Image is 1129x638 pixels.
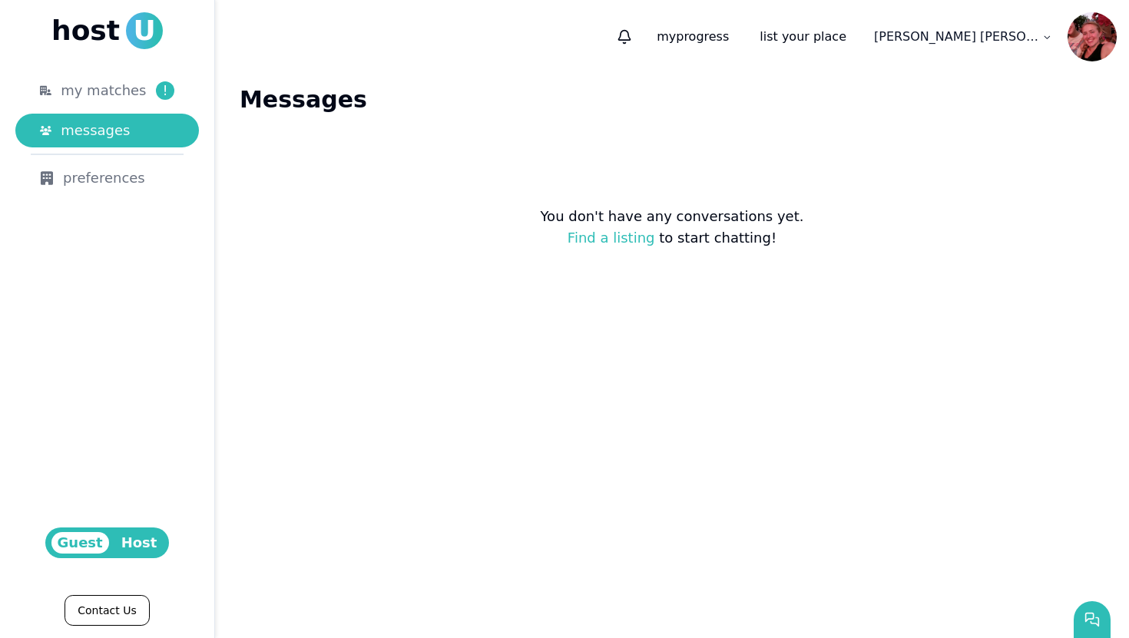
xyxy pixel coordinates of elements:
a: preferences [15,161,199,195]
div: preferences [40,167,174,189]
p: progress [644,21,741,52]
span: my [657,29,676,44]
span: Host [115,532,164,554]
span: ! [156,81,174,100]
a: messages [15,114,199,147]
span: host [51,15,120,46]
a: Find a listing [568,230,655,246]
a: my matches! [15,74,199,107]
p: to start chatting! [568,227,776,249]
span: Guest [51,532,109,554]
p: You don't have any conversations yet. [541,206,804,227]
span: U [126,12,163,49]
span: messages [61,120,130,141]
img: Adyson Schultz avatar [1068,12,1117,61]
a: list your place [747,21,859,52]
a: hostU [51,12,163,49]
p: [PERSON_NAME] [PERSON_NAME] [874,28,1039,46]
span: my matches [61,80,146,101]
a: Contact Us [65,595,149,626]
h1: Messages [240,86,1104,114]
a: [PERSON_NAME] [PERSON_NAME] [865,21,1061,52]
